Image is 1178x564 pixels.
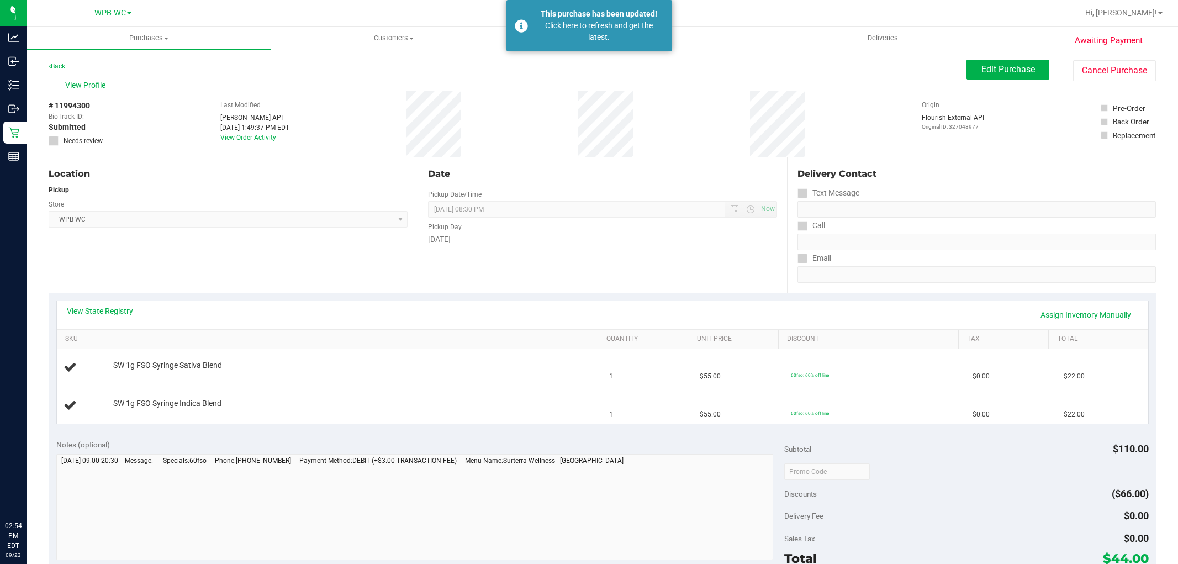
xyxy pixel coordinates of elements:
[56,440,110,449] span: Notes (optional)
[784,512,823,520] span: Delivery Fee
[609,371,613,382] span: 1
[1112,488,1149,499] span: ($66.00)
[27,27,271,50] a: Purchases
[27,33,271,43] span: Purchases
[87,112,88,122] span: -
[1075,34,1143,47] span: Awaiting Payment
[49,122,86,133] span: Submitted
[922,113,984,131] div: Flourish External API
[220,113,289,123] div: [PERSON_NAME] API
[428,234,776,245] div: [DATE]
[49,112,84,122] span: BioTrack ID:
[922,100,939,110] label: Origin
[8,151,19,162] inline-svg: Reports
[791,410,829,416] span: 60fso: 60% off line
[922,123,984,131] p: Original ID: 327048977
[784,484,817,504] span: Discounts
[853,33,913,43] span: Deliveries
[64,136,103,146] span: Needs review
[967,335,1044,344] a: Tax
[271,27,516,50] a: Customers
[113,398,221,409] span: SW 1g FSO Syringe Indica Blend
[220,100,261,110] label: Last Modified
[49,199,64,209] label: Store
[1124,533,1149,544] span: $0.00
[534,20,664,43] div: Click here to refresh and get the latest.
[220,134,276,141] a: View Order Activity
[797,234,1156,250] input: Format: (999) 999-9999
[11,476,44,509] iframe: Resource center
[1113,103,1145,114] div: Pre-Order
[1058,335,1135,344] a: Total
[1085,8,1157,17] span: Hi, [PERSON_NAME]!
[797,250,831,266] label: Email
[220,123,289,133] div: [DATE] 1:49:37 PM EDT
[1064,409,1085,420] span: $22.00
[534,8,664,20] div: This purchase has been updated!
[272,33,515,43] span: Customers
[1113,130,1155,141] div: Replacement
[49,186,69,194] strong: Pickup
[5,551,22,559] p: 09/23
[1113,443,1149,455] span: $110.00
[784,445,811,454] span: Subtotal
[787,335,954,344] a: Discount
[973,371,990,382] span: $0.00
[1064,371,1085,382] span: $22.00
[797,185,859,201] label: Text Message
[1033,305,1138,324] a: Assign Inventory Manually
[49,167,408,181] div: Location
[428,167,776,181] div: Date
[8,56,19,67] inline-svg: Inbound
[966,60,1049,80] button: Edit Purchase
[49,100,90,112] span: # 11994300
[5,521,22,551] p: 02:54 PM EDT
[609,409,613,420] span: 1
[606,335,684,344] a: Quantity
[973,409,990,420] span: $0.00
[49,62,65,70] a: Back
[1113,116,1149,127] div: Back Order
[8,32,19,43] inline-svg: Analytics
[697,335,774,344] a: Unit Price
[65,80,109,91] span: View Profile
[797,201,1156,218] input: Format: (999) 999-9999
[1124,510,1149,521] span: $0.00
[760,27,1005,50] a: Deliveries
[65,335,594,344] a: SKU
[981,64,1035,75] span: Edit Purchase
[94,8,126,18] span: WPB WC
[784,534,815,543] span: Sales Tax
[33,474,46,487] iframe: Resource center unread badge
[797,218,825,234] label: Call
[8,80,19,91] inline-svg: Inventory
[784,463,870,480] input: Promo Code
[113,360,222,371] span: SW 1g FSO Syringe Sativa Blend
[1073,60,1156,81] button: Cancel Purchase
[797,167,1156,181] div: Delivery Contact
[67,305,133,317] a: View State Registry
[791,372,829,378] span: 60fso: 60% off line
[428,222,462,232] label: Pickup Day
[8,103,19,114] inline-svg: Outbound
[700,409,721,420] span: $55.00
[428,189,482,199] label: Pickup Date/Time
[8,127,19,138] inline-svg: Retail
[700,371,721,382] span: $55.00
